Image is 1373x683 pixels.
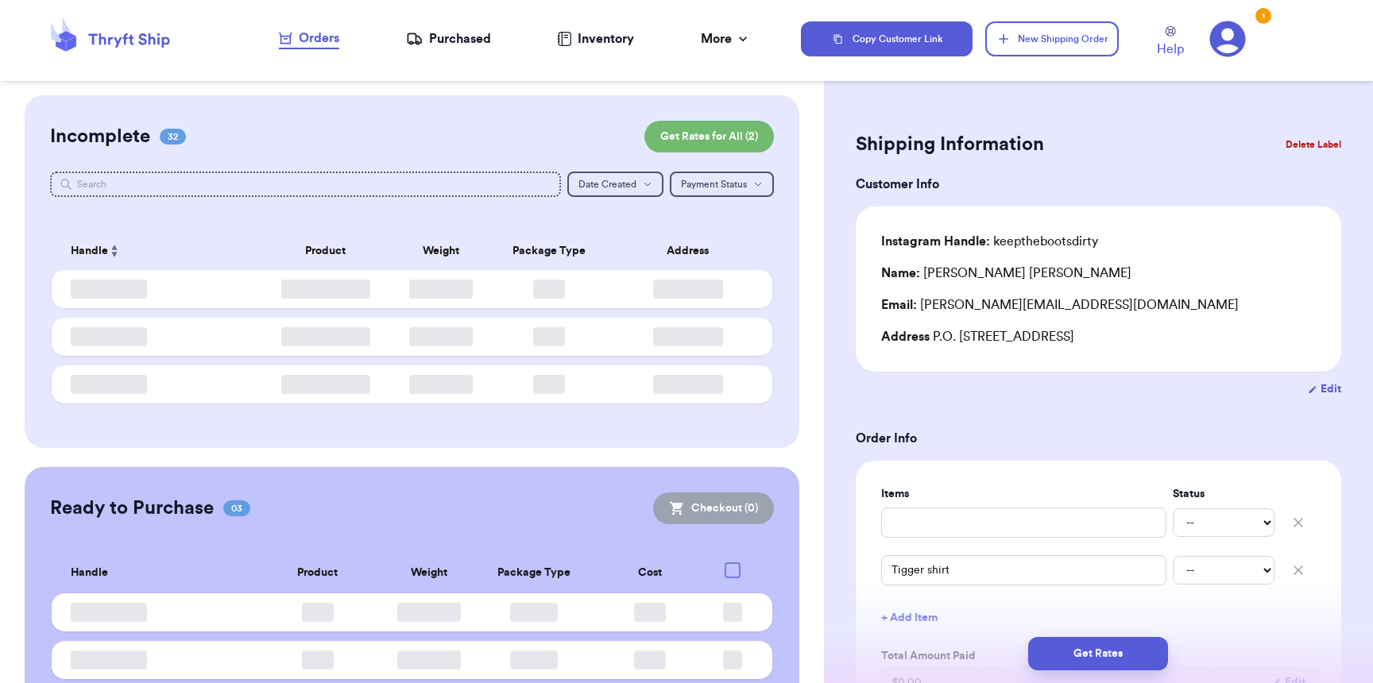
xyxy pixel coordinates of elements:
[875,600,1322,635] button: + Add Item
[801,21,973,56] button: Copy Customer Link
[71,565,108,581] span: Handle
[881,232,1098,251] div: keepthebootsdirty
[881,299,917,311] span: Email:
[881,264,1131,283] div: [PERSON_NAME] [PERSON_NAME]
[856,429,1341,448] h3: Order Info
[557,29,634,48] a: Inventory
[881,486,1166,502] label: Items
[681,179,747,189] span: Payment Status
[108,241,121,260] button: Sort ascending
[567,172,663,197] button: Date Created
[71,243,108,260] span: Handle
[881,330,930,343] span: Address
[881,327,1316,346] div: P.O. [STREET_ADDRESS]
[701,29,751,48] div: More
[253,232,397,270] th: Product
[1157,40,1184,59] span: Help
[644,121,774,152] button: Get Rates for All (2)
[1157,26,1184,59] a: Help
[578,179,636,189] span: Date Created
[1255,8,1271,24] div: 1
[160,129,186,145] span: 32
[653,492,774,524] button: Checkout (0)
[484,232,613,270] th: Package Type
[50,124,150,149] h2: Incomplete
[279,29,339,49] a: Orders
[397,232,484,270] th: Weight
[856,175,1341,194] h3: Customer Info
[471,553,597,593] th: Package Type
[598,553,702,593] th: Cost
[881,295,1316,314] div: [PERSON_NAME][EMAIL_ADDRESS][DOMAIN_NAME]
[670,172,774,197] button: Payment Status
[223,500,250,516] span: 03
[1028,637,1168,670] button: Get Rates
[856,132,1044,157] h2: Shipping Information
[881,235,990,248] span: Instagram Handle:
[985,21,1119,56] button: New Shipping Order
[248,553,388,593] th: Product
[388,553,472,593] th: Weight
[1173,486,1274,502] label: Status
[50,172,561,197] input: Search
[613,232,772,270] th: Address
[1209,21,1246,57] a: 1
[50,496,214,521] h2: Ready to Purchase
[1308,381,1341,397] button: Edit
[279,29,339,48] div: Orders
[881,267,920,280] span: Name:
[406,29,491,48] a: Purchased
[1279,127,1348,162] button: Delete Label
